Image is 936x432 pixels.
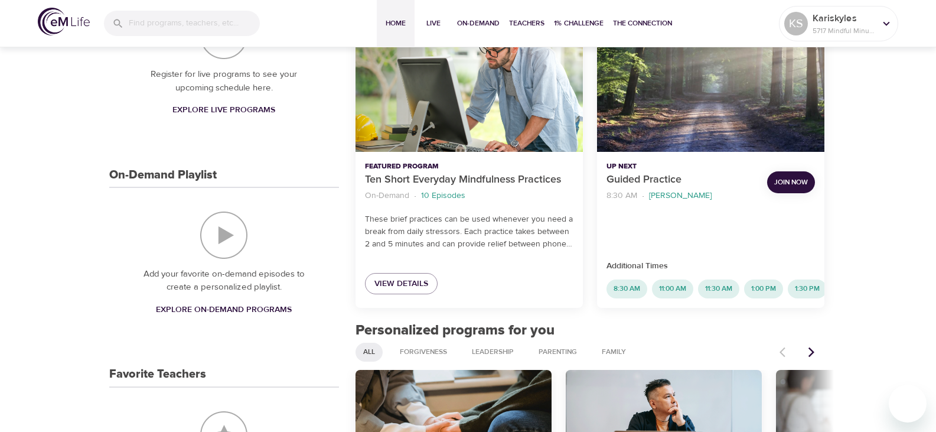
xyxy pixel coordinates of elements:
span: All [356,347,382,357]
span: 1% Challenge [554,17,604,30]
div: 1:30 PM [788,280,827,298]
div: 1:00 PM [744,280,783,298]
span: On-Demand [457,17,500,30]
img: logo [38,8,90,35]
p: Add your favorite on-demand episodes to create a personalized playlist. [133,268,315,294]
p: Register for live programs to see your upcoming schedule here. [133,68,315,95]
p: [PERSON_NAME] [649,190,712,202]
span: Live [419,17,448,30]
button: Guided Practice [597,24,824,152]
button: Ten Short Everyday Mindfulness Practices [356,24,583,152]
p: Guided Practice [606,172,758,188]
li: · [642,188,644,204]
div: 11:00 AM [652,280,693,298]
a: Explore Live Programs [168,99,280,121]
span: 1:30 PM [788,284,827,294]
button: Next items [798,339,824,365]
div: Family [594,343,634,362]
span: Join Now [774,176,808,189]
h3: Favorite Teachers [109,368,206,381]
p: 10 Episodes [421,190,465,202]
p: 5717 Mindful Minutes [813,25,875,36]
div: Forgiveness [392,343,455,362]
span: Parenting [531,347,584,357]
span: Home [381,17,410,30]
span: Explore On-Demand Programs [156,303,292,317]
p: Additional Times [606,260,815,272]
span: Family [595,347,633,357]
div: All [356,343,383,362]
span: 8:30 AM [606,284,647,294]
nav: breadcrumb [606,188,758,204]
p: These brief practices can be used whenever you need a break from daily stressors. Each practice t... [365,213,573,251]
nav: breadcrumb [365,188,573,204]
span: Leadership [465,347,521,357]
span: 1:00 PM [744,284,783,294]
div: 8:30 AM [606,280,647,298]
a: View Details [365,273,438,295]
div: Leadership [464,343,521,362]
img: On-Demand Playlist [200,212,247,259]
button: Join Now [767,171,815,193]
p: On-Demand [365,190,409,202]
span: 11:00 AM [652,284,693,294]
span: Explore Live Programs [172,103,275,118]
h2: Personalized programs for you [356,322,825,339]
div: Parenting [531,343,585,362]
span: Teachers [509,17,544,30]
a: Explore On-Demand Programs [151,299,296,321]
input: Find programs, teachers, etc... [129,11,260,36]
span: View Details [374,277,428,291]
iframe: Button to launch messaging window [889,385,927,423]
span: The Connection [613,17,672,30]
div: KS [784,12,808,35]
p: 8:30 AM [606,190,637,202]
h3: On-Demand Playlist [109,168,217,182]
span: 11:30 AM [698,284,739,294]
p: Kariskyles [813,11,875,25]
p: Ten Short Everyday Mindfulness Practices [365,172,573,188]
span: Forgiveness [393,347,454,357]
li: · [414,188,416,204]
p: Up Next [606,161,758,172]
p: Featured Program [365,161,573,172]
div: 11:30 AM [698,280,739,298]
